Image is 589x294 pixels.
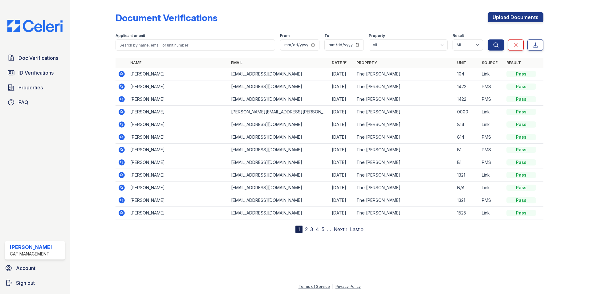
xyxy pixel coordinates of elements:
a: Sign out [2,277,67,289]
td: The [PERSON_NAME] [354,156,455,169]
td: [DATE] [329,207,354,219]
span: Properties [18,84,43,91]
td: [DATE] [329,169,354,182]
div: Pass [506,147,536,153]
td: The [PERSON_NAME] [354,169,455,182]
a: FAQ [5,96,65,108]
div: Pass [506,121,536,128]
div: Pass [506,159,536,165]
td: [DATE] [329,144,354,156]
div: Pass [506,185,536,191]
td: 1525 [455,207,479,219]
td: [PERSON_NAME] [128,118,229,131]
td: [EMAIL_ADDRESS][DOMAIN_NAME] [229,131,329,144]
td: [PERSON_NAME] [128,131,229,144]
a: Unit [457,60,466,65]
td: The [PERSON_NAME] [354,118,455,131]
span: Doc Verifications [18,54,58,62]
div: Pass [506,96,536,102]
div: Pass [506,71,536,77]
a: ID Verifications [5,67,65,79]
div: Pass [506,134,536,140]
td: [EMAIL_ADDRESS][DOMAIN_NAME] [229,93,329,106]
td: The [PERSON_NAME] [354,131,455,144]
div: Pass [506,172,536,178]
td: [PERSON_NAME] [128,93,229,106]
input: Search by name, email, or unit number [116,39,275,51]
div: Pass [506,84,536,90]
a: Privacy Policy [335,284,361,289]
td: [EMAIL_ADDRESS][DOMAIN_NAME] [229,144,329,156]
td: The [PERSON_NAME] [354,207,455,219]
td: Link [479,207,504,219]
td: [PERSON_NAME][EMAIL_ADDRESS][PERSON_NAME][DOMAIN_NAME] [229,106,329,118]
td: [DATE] [329,93,354,106]
td: 814 [455,131,479,144]
div: Document Verifications [116,12,217,23]
td: [DATE] [329,182,354,194]
td: 1321 [455,169,479,182]
td: [EMAIL_ADDRESS][DOMAIN_NAME] [229,80,329,93]
td: PMS [479,156,504,169]
label: Result [453,33,464,38]
a: Upload Documents [488,12,543,22]
span: FAQ [18,99,28,106]
td: [PERSON_NAME] [128,156,229,169]
div: | [332,284,333,289]
label: Property [369,33,385,38]
label: To [324,33,329,38]
td: [DATE] [329,68,354,80]
td: [DATE] [329,194,354,207]
td: The [PERSON_NAME] [354,93,455,106]
td: [DATE] [329,80,354,93]
a: Email [231,60,242,65]
td: PMS [479,194,504,207]
span: … [327,226,331,233]
a: Result [506,60,521,65]
a: 4 [316,226,319,232]
td: [EMAIL_ADDRESS][DOMAIN_NAME] [229,182,329,194]
td: PMS [479,144,504,156]
td: [EMAIL_ADDRESS][DOMAIN_NAME] [229,194,329,207]
span: Account [16,264,35,272]
td: 814 [455,118,479,131]
td: Link [479,106,504,118]
a: Terms of Service [299,284,330,289]
td: [DATE] [329,131,354,144]
td: [DATE] [329,118,354,131]
td: [EMAIL_ADDRESS][DOMAIN_NAME] [229,207,329,219]
td: [EMAIL_ADDRESS][DOMAIN_NAME] [229,118,329,131]
img: CE_Logo_Blue-a8612792a0a2168367f1c8372b55b34899dd931a85d93a1a3d3e32e68fde9ad4.png [2,20,67,32]
td: The [PERSON_NAME] [354,144,455,156]
td: [PERSON_NAME] [128,194,229,207]
td: [EMAIL_ADDRESS][DOMAIN_NAME] [229,156,329,169]
label: Applicant or unit [116,33,145,38]
a: Doc Verifications [5,52,65,64]
div: 1 [295,226,303,233]
a: Last » [350,226,364,232]
a: Account [2,262,67,274]
td: [PERSON_NAME] [128,144,229,156]
div: Pass [506,210,536,216]
td: [PERSON_NAME] [128,106,229,118]
a: 3 [310,226,313,232]
td: [PERSON_NAME] [128,169,229,182]
td: [PERSON_NAME] [128,80,229,93]
span: Sign out [16,279,35,287]
td: PMS [479,93,504,106]
td: Link [479,68,504,80]
td: [DATE] [329,156,354,169]
td: N/A [455,182,479,194]
td: The [PERSON_NAME] [354,182,455,194]
label: From [280,33,290,38]
span: ID Verifications [18,69,54,76]
td: 104 [455,68,479,80]
td: [DATE] [329,106,354,118]
a: Source [482,60,498,65]
td: Link [479,118,504,131]
td: [PERSON_NAME] [128,68,229,80]
div: [PERSON_NAME] [10,243,52,251]
td: B1 [455,144,479,156]
td: [EMAIL_ADDRESS][DOMAIN_NAME] [229,68,329,80]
